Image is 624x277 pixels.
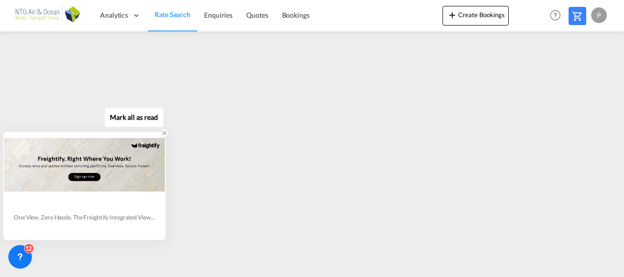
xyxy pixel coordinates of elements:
[204,11,233,19] span: Enquiries
[591,7,607,23] div: P
[246,11,268,19] span: Quotes
[446,9,458,21] md-icon: icon-plus 400-fg
[155,10,190,19] span: Rate Search
[547,7,564,24] span: Help
[547,7,569,25] div: Help
[100,10,128,20] span: Analytics
[282,11,310,19] span: Bookings
[15,4,81,27] img: af31b1c0b01f11ecbc353f8e72265e29.png
[442,6,509,26] button: icon-plus 400-fgCreate Bookings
